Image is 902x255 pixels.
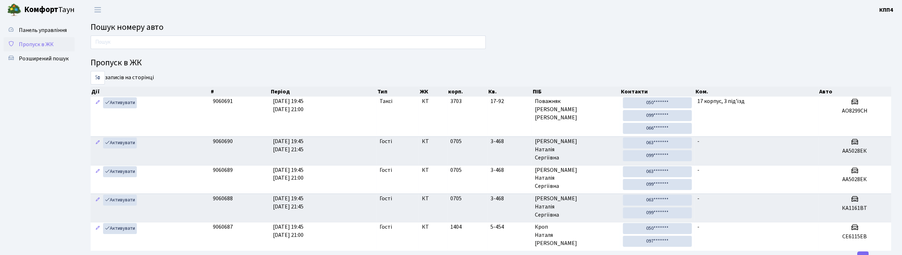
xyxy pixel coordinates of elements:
[4,23,75,37] a: Панель управління
[490,97,529,105] span: 17-92
[535,137,617,162] span: [PERSON_NAME] Наталія Сергіївна
[91,36,486,49] input: Пошук
[380,97,392,105] span: Таксі
[490,223,529,231] span: 5-454
[4,37,75,51] a: Пропуск в ЖК
[213,195,233,202] span: 9060688
[447,87,488,97] th: корп.
[450,166,462,174] span: 0705
[213,223,233,231] span: 9060687
[422,137,445,146] span: КТ
[450,223,462,231] span: 1404
[490,195,529,203] span: 3-468
[821,108,888,114] h5: AO8299CH
[213,166,233,174] span: 9060689
[621,87,695,97] th: Контакти
[422,166,445,174] span: КТ
[450,97,462,105] span: 3703
[535,223,617,248] span: Кроп Наталя [PERSON_NAME]
[24,4,58,15] b: Комфорт
[91,71,105,85] select: записів на сторінці
[535,166,617,191] span: [PERSON_NAME] Наталія Сергіївна
[490,137,529,146] span: 3-468
[488,87,532,97] th: Кв.
[821,148,888,154] h5: АА5028ЕК
[535,97,617,122] span: Поважняк [PERSON_NAME] [PERSON_NAME]
[93,195,102,206] a: Редагувати
[532,87,620,97] th: ПІБ
[93,137,102,148] a: Редагувати
[103,223,137,234] a: Активувати
[450,195,462,202] span: 0705
[698,137,700,145] span: -
[7,3,21,17] img: logo.png
[380,223,392,231] span: Гості
[270,87,377,97] th: Період
[91,58,891,68] h4: Пропуск в ЖК
[93,223,102,234] a: Редагувати
[93,166,102,177] a: Редагувати
[821,205,888,212] h5: КА1161ВТ
[419,87,447,97] th: ЖК
[273,166,304,182] span: [DATE] 19:45 [DATE] 21:00
[490,166,529,174] span: 3-468
[213,137,233,145] span: 9060690
[103,195,137,206] a: Активувати
[103,97,137,108] a: Активувати
[698,97,745,105] span: 17 корпус, 3 під'їзд
[698,166,700,174] span: -
[698,223,700,231] span: -
[422,223,445,231] span: КТ
[380,166,392,174] span: Гості
[422,97,445,105] span: КТ
[273,195,304,211] span: [DATE] 19:45 [DATE] 21:45
[89,4,107,16] button: Переключити навігацію
[273,97,304,113] span: [DATE] 19:45 [DATE] 21:00
[819,87,892,97] th: Авто
[93,97,102,108] a: Редагувати
[213,97,233,105] span: 9060691
[380,137,392,146] span: Гості
[91,21,163,33] span: Пошук номеру авто
[380,195,392,203] span: Гості
[24,4,75,16] span: Таун
[273,137,304,153] span: [DATE] 19:45 [DATE] 21:45
[103,166,137,177] a: Активувати
[210,87,270,97] th: #
[377,87,419,97] th: Тип
[880,6,893,14] a: КПП4
[4,51,75,66] a: Розширений пошук
[103,137,137,148] a: Активувати
[91,87,210,97] th: Дії
[821,233,888,240] h5: СЕ6115ЕВ
[91,71,154,85] label: записів на сторінці
[821,176,888,183] h5: АА5028ЕК
[422,195,445,203] span: КТ
[19,26,67,34] span: Панель управління
[698,195,700,202] span: -
[450,137,462,145] span: 0705
[273,223,304,239] span: [DATE] 19:45 [DATE] 21:00
[19,40,54,48] span: Пропуск в ЖК
[19,55,69,63] span: Розширений пошук
[535,195,617,219] span: [PERSON_NAME] Наталія Сергіївна
[695,87,818,97] th: Ком.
